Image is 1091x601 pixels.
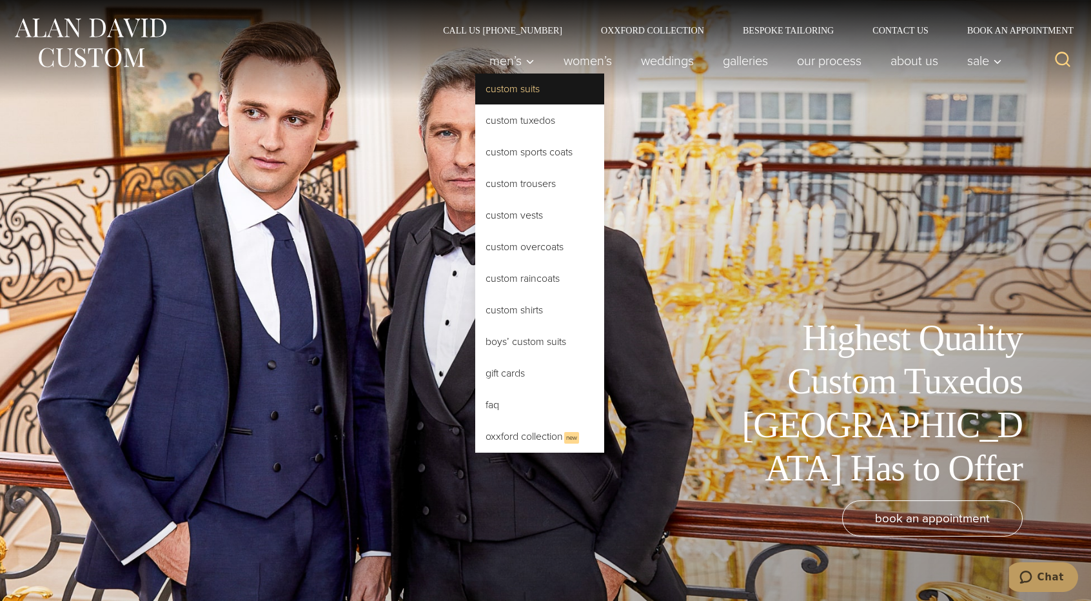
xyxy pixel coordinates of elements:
[876,48,953,74] a: About Us
[475,389,604,420] a: FAQ
[564,432,579,444] span: New
[582,26,723,35] a: Oxxford Collection
[475,137,604,168] a: Custom Sports Coats
[627,48,709,74] a: weddings
[475,168,604,199] a: Custom Trousers
[475,48,1009,74] nav: Primary Navigation
[783,48,876,74] a: Our Process
[475,74,604,104] a: Custom Suits
[13,14,168,72] img: Alan David Custom
[709,48,783,74] a: Galleries
[475,263,604,294] a: Custom Raincoats
[948,26,1078,35] a: Book an Appointment
[424,26,1078,35] nav: Secondary Navigation
[475,200,604,231] a: Custom Vests
[424,26,582,35] a: Call Us [PHONE_NUMBER]
[475,295,604,326] a: Custom Shirts
[475,326,604,357] a: Boys’ Custom Suits
[1009,562,1078,595] iframe: Opens a widget where you can chat to one of our agents
[953,48,1009,74] button: Sale sub menu toggle
[475,358,604,389] a: Gift Cards
[723,26,853,35] a: Bespoke Tailoring
[1047,45,1078,76] button: View Search Form
[875,509,990,527] span: book an appointment
[549,48,627,74] a: Women’s
[475,232,604,262] a: Custom Overcoats
[853,26,948,35] a: Contact Us
[475,48,549,74] button: Men’s sub menu toggle
[842,500,1023,537] a: book an appointment
[475,105,604,136] a: Custom Tuxedos
[475,421,604,453] a: Oxxford CollectionNew
[732,317,1023,490] h1: Highest Quality Custom Tuxedos [GEOGRAPHIC_DATA] Has to Offer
